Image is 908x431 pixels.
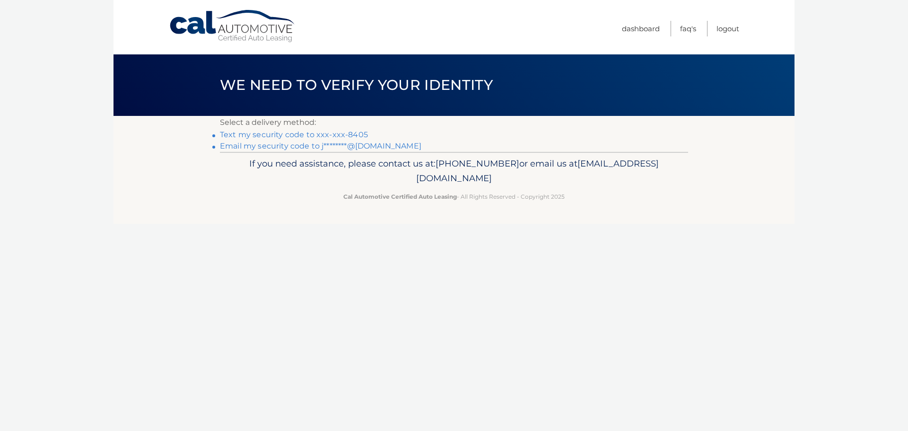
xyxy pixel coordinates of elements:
p: If you need assistance, please contact us at: or email us at [226,156,682,186]
p: Select a delivery method: [220,116,688,129]
a: Logout [716,21,739,36]
span: [PHONE_NUMBER] [436,158,519,169]
span: We need to verify your identity [220,76,493,94]
a: Dashboard [622,21,660,36]
a: Text my security code to xxx-xxx-8405 [220,130,368,139]
p: - All Rights Reserved - Copyright 2025 [226,192,682,202]
a: Cal Automotive [169,9,297,43]
a: FAQ's [680,21,696,36]
a: Email my security code to j********@[DOMAIN_NAME] [220,141,421,150]
strong: Cal Automotive Certified Auto Leasing [343,193,457,200]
